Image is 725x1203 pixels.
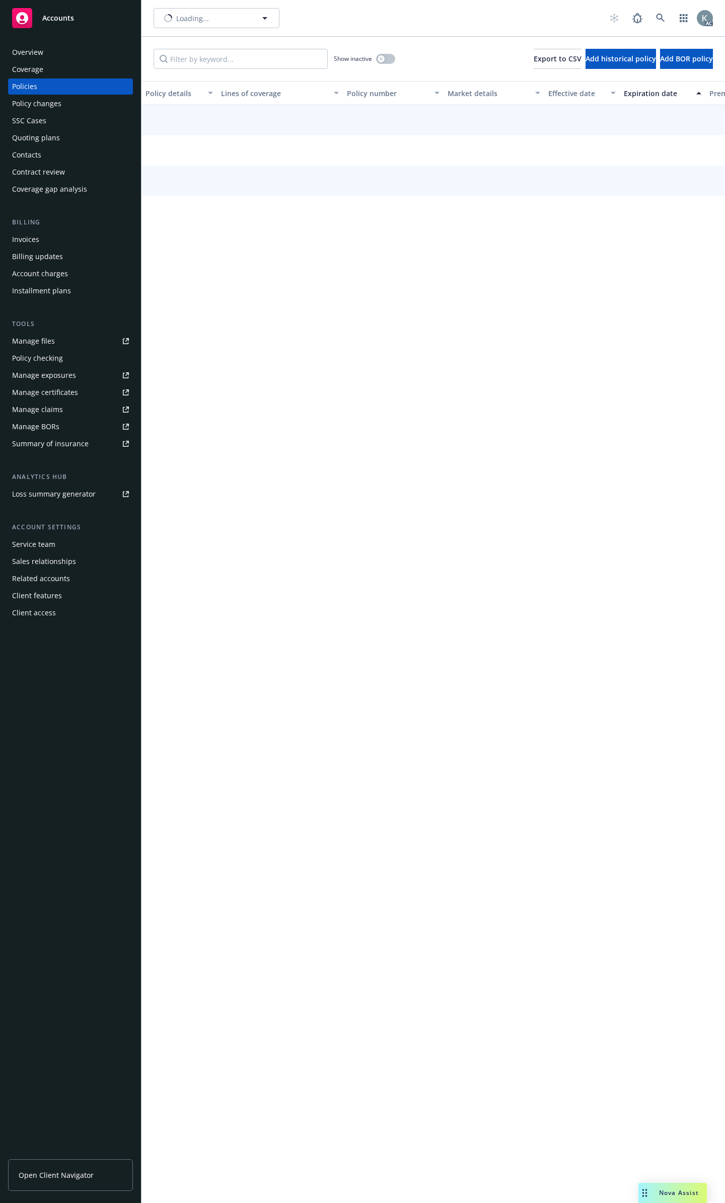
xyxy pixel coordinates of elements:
a: Accounts [8,4,133,32]
div: Policy changes [12,96,61,112]
a: Overview [8,44,133,60]
div: Contract review [12,164,65,180]
a: SSC Cases [8,113,133,129]
div: Sales relationships [12,553,76,570]
div: SSC Cases [12,113,46,129]
div: Service team [12,536,55,552]
a: Contract review [8,164,133,180]
input: Filter by keyword... [154,49,328,69]
div: Loss summary generator [12,486,96,502]
div: Account settings [8,522,133,532]
button: Expiration date [620,81,705,105]
span: Add historical policy [586,54,656,63]
div: Manage BORs [12,419,59,435]
a: Search [650,8,671,28]
div: Market details [448,88,529,99]
a: Start snowing [604,8,624,28]
div: Policy number [347,88,428,99]
a: Manage files [8,333,133,349]
a: Related accounts [8,571,133,587]
span: Open Client Navigator [19,1170,94,1180]
div: Summary of insurance [12,436,89,452]
div: Manage files [12,333,55,349]
button: Policy number [343,81,444,105]
div: Effective date [548,88,605,99]
a: Contacts [8,147,133,163]
a: Quoting plans [8,130,133,146]
button: Add historical policy [586,49,656,69]
div: Invoices [12,231,39,248]
span: Add BOR policy [660,54,713,63]
a: Manage claims [8,402,133,418]
a: Manage certificates [8,384,133,400]
div: Billing updates [12,249,63,265]
button: Nova Assist [638,1183,707,1203]
div: Quoting plans [12,130,60,146]
div: Analytics hub [8,472,133,482]
button: Effective date [544,81,620,105]
a: Switch app [674,8,694,28]
a: Summary of insurance [8,436,133,452]
a: Sales relationships [8,553,133,570]
a: Account charges [8,266,133,282]
span: Show inactive [334,54,372,63]
a: Billing updates [8,249,133,265]
a: Invoices [8,231,133,248]
div: Overview [12,44,43,60]
button: Policy details [141,81,217,105]
button: Market details [444,81,544,105]
div: Client access [12,605,56,621]
a: Client access [8,605,133,621]
div: Tools [8,319,133,329]
div: Account charges [12,266,68,282]
a: Loss summary generator [8,486,133,502]
a: Report a Bug [627,8,647,28]
button: Export to CSV [534,49,582,69]
div: Manage certificates [12,384,78,400]
a: Client features [8,588,133,604]
div: Contacts [12,147,41,163]
div: Policy details [146,88,202,99]
div: Policies [12,78,37,95]
div: Expiration date [624,88,690,99]
a: Policy checking [8,350,133,366]
span: Accounts [42,14,74,22]
a: Manage BORs [8,419,133,435]
div: Coverage [12,61,43,77]
a: Policies [8,78,133,95]
a: Manage exposures [8,367,133,383]
img: photo [697,10,713,26]
button: Lines of coverage [217,81,343,105]
button: Add BOR policy [660,49,713,69]
div: Billing [8,217,133,227]
div: Drag to move [638,1183,651,1203]
a: Coverage gap analysis [8,181,133,197]
div: Client features [12,588,62,604]
span: Loading... [176,13,209,24]
div: Installment plans [12,283,71,299]
div: Manage exposures [12,367,76,383]
div: Coverage gap analysis [12,181,87,197]
div: Policy checking [12,350,63,366]
a: Service team [8,536,133,552]
div: Related accounts [12,571,70,587]
span: Nova Assist [659,1188,699,1197]
a: Installment plans [8,283,133,299]
div: Lines of coverage [221,88,328,99]
a: Coverage [8,61,133,77]
button: Loading... [154,8,279,28]
div: Manage claims [12,402,63,418]
a: Policy changes [8,96,133,112]
span: Export to CSV [534,54,582,63]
